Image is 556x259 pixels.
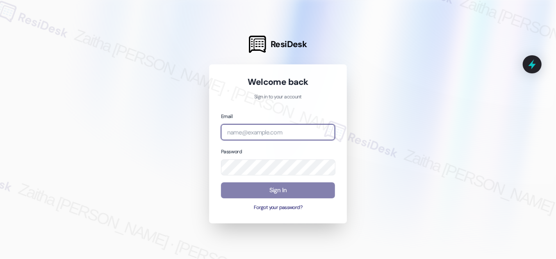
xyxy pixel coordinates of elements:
span: ResiDesk [271,39,307,50]
img: ResiDesk Logo [249,36,266,53]
button: Forgot your password? [221,204,335,211]
label: Email [221,113,232,120]
input: name@example.com [221,124,335,140]
p: Sign in to your account [221,93,335,101]
button: Sign In [221,182,335,198]
h1: Welcome back [221,76,335,88]
label: Password [221,148,242,155]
